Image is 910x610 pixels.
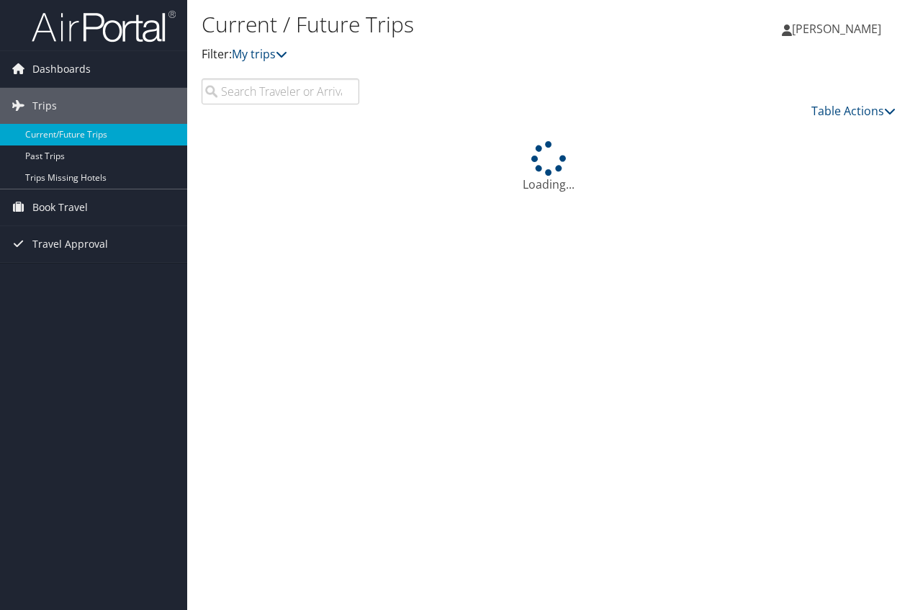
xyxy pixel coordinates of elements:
span: Book Travel [32,189,88,225]
span: Travel Approval [32,226,108,262]
p: Filter: [202,45,665,64]
span: Trips [32,88,57,124]
span: Dashboards [32,51,91,87]
a: [PERSON_NAME] [782,7,896,50]
input: Search Traveler or Arrival City [202,79,359,104]
div: Loading... [202,141,896,193]
a: My trips [232,46,287,62]
a: Table Actions [811,103,896,119]
span: [PERSON_NAME] [792,21,881,37]
h1: Current / Future Trips [202,9,665,40]
img: airportal-logo.png [32,9,176,43]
